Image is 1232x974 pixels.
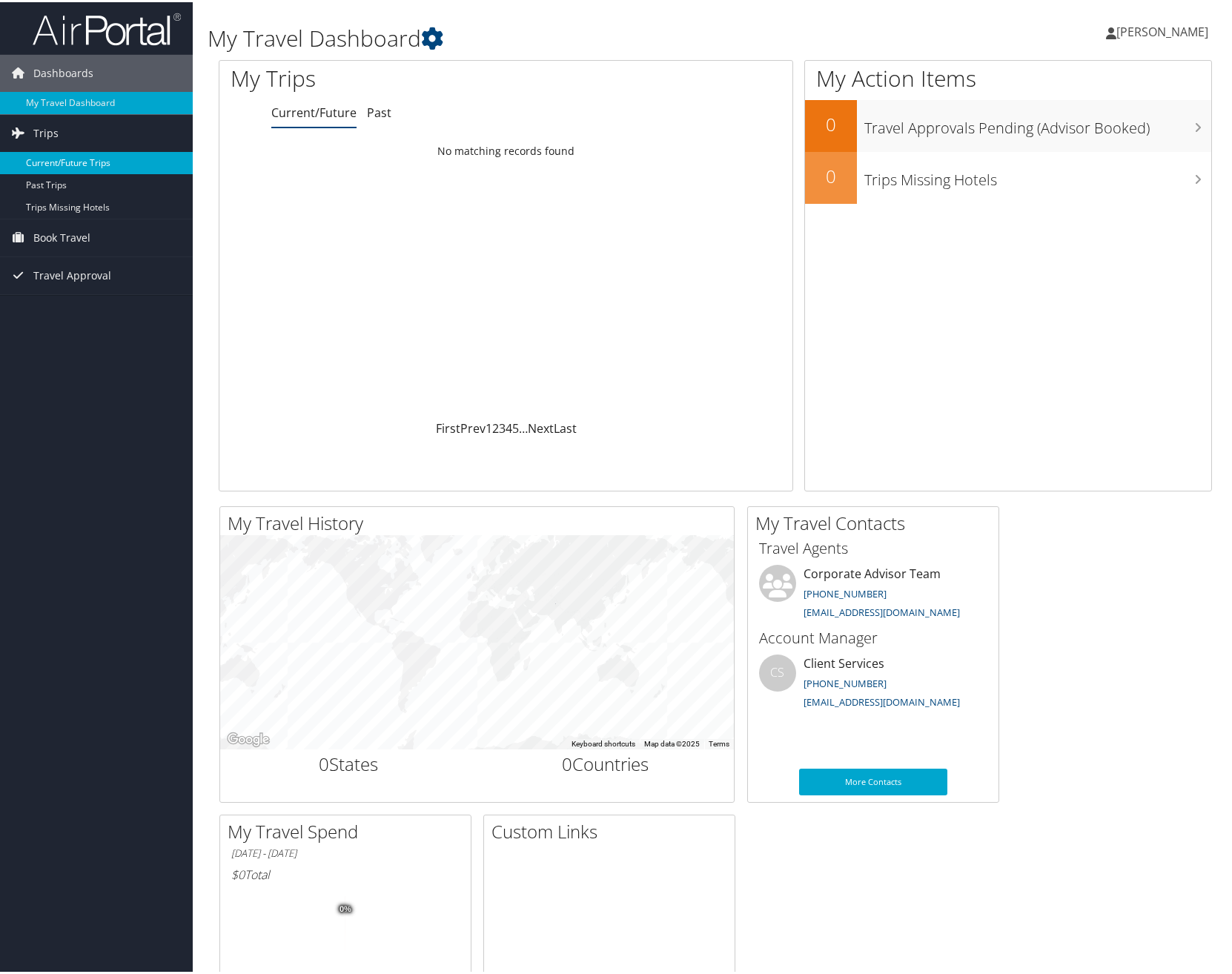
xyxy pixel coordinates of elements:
a: First [436,418,460,434]
a: 4 [506,418,512,434]
h2: Custom Links [491,817,735,842]
h1: My Trips [231,61,543,92]
span: $0 [231,864,245,881]
a: Past [367,102,391,119]
a: 0Trips Missing Hotels [805,150,1211,202]
a: Terms (opens in new tab) [709,738,729,746]
span: Travel Approval [33,255,111,292]
a: More Contacts [799,766,947,793]
span: Book Travel [33,217,90,254]
li: Corporate Advisor Team [752,563,995,623]
a: [PHONE_NUMBER] [804,675,887,688]
img: Google [224,728,273,747]
h2: My Travel Contacts [755,508,998,534]
td: No matching records found [219,136,792,162]
span: [PERSON_NAME] [1116,21,1208,38]
a: 2 [492,418,499,434]
h3: Account Manager [759,626,987,646]
a: [PERSON_NAME] [1106,7,1223,52]
a: Next [528,418,554,434]
h2: My Travel History [228,508,734,534]
a: 5 [512,418,519,434]
a: Prev [460,418,486,434]
a: [EMAIL_ADDRESS][DOMAIN_NAME] [804,603,960,617]
span: Map data ©2025 [644,738,700,746]
span: 0 [319,749,329,774]
a: [EMAIL_ADDRESS][DOMAIN_NAME] [804,693,960,706]
a: Current/Future [271,102,357,119]
h2: 0 [805,162,857,187]
a: 0Travel Approvals Pending (Advisor Booked) [805,98,1211,150]
div: CS [759,652,796,689]
h6: [DATE] - [DATE] [231,844,460,858]
button: Keyboard shortcuts [572,737,635,747]
img: airportal-logo.png [33,10,181,44]
a: Last [554,418,577,434]
a: Open this area in Google Maps (opens a new window) [224,728,273,747]
a: 3 [499,418,506,434]
span: Trips [33,113,59,150]
span: 0 [562,749,572,774]
h3: Travel Approvals Pending (Advisor Booked) [864,108,1211,136]
a: 1 [486,418,492,434]
span: Dashboards [33,53,93,90]
h2: 0 [805,110,857,135]
a: [PHONE_NUMBER] [804,585,887,598]
h1: My Action Items [805,61,1211,92]
h3: Trips Missing Hotels [864,160,1211,188]
h1: My Travel Dashboard [208,21,884,52]
tspan: 0% [340,903,351,912]
h3: Travel Agents [759,536,987,557]
h2: My Travel Spend [228,817,471,842]
span: … [519,418,528,434]
li: Client Services [752,652,995,713]
h2: Countries [489,749,723,775]
h2: States [231,749,466,775]
h6: Total [231,864,460,881]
